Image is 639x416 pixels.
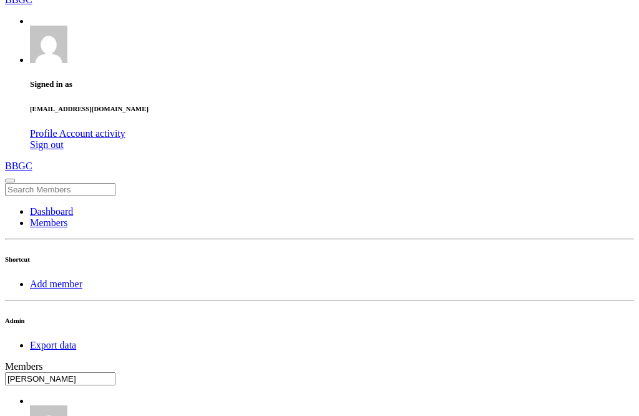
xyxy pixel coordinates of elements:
[5,183,115,196] input: Search
[30,340,76,350] a: Export data
[30,217,67,228] a: Members
[30,105,634,112] h6: [EMAIL_ADDRESS][DOMAIN_NAME]
[30,206,73,217] a: Dashboard
[5,179,15,182] button: Toggle sidenav
[5,317,634,324] h6: Admin
[5,372,115,385] input: Search members
[5,161,634,172] a: BBGC
[30,279,82,289] a: Add member
[59,128,125,139] a: Account activity
[5,361,634,372] div: Members
[30,128,57,139] span: Profile
[30,128,59,139] a: Profile
[5,255,634,263] h6: Shortcut
[30,79,634,89] h5: Signed in as
[30,139,64,150] a: Sign out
